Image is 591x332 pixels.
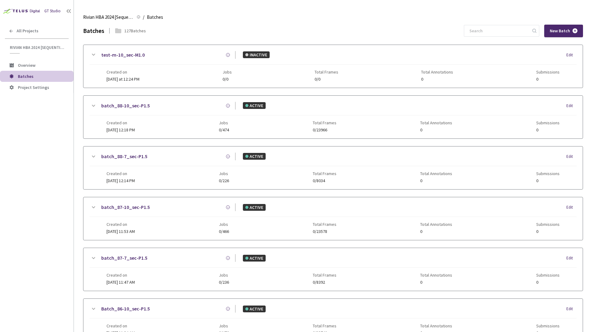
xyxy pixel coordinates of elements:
[83,197,583,240] div: batch_87-10_sec-P1.5ACTIVEEditCreated on[DATE] 11:53 AMJobs0/466Total Frames0/23578Total Annotati...
[315,77,338,82] span: 0/0
[101,153,147,160] a: batch_88-7_sec-P1.5
[101,51,145,59] a: test-m-10_sec-M1.0
[143,14,144,21] li: /
[536,77,560,82] span: 0
[107,273,135,278] span: Created on
[83,45,583,88] div: test-m-10_sec-M1.0INACTIVEEditCreated on[DATE] at 12:24 PMJobs0/0Total Frames0/0Total Annotations...
[44,8,61,14] div: GT Studio
[420,323,452,328] span: Total Annotations
[219,229,229,234] span: 0/466
[219,178,229,183] span: 0/226
[219,273,229,278] span: Jobs
[420,128,452,132] span: 0
[83,146,583,189] div: batch_88-7_sec-P1.5ACTIVEEditCreated on[DATE] 12:14 PMJobs0/226Total Frames0/8034Total Annotation...
[101,203,150,211] a: batch_87-10_sec-P1.5
[313,273,336,278] span: Total Frames
[223,70,232,74] span: Jobs
[313,171,336,176] span: Total Frames
[566,103,577,109] div: Edit
[420,120,452,125] span: Total Annotations
[107,222,135,227] span: Created on
[536,171,560,176] span: Submissions
[536,178,560,183] span: 0
[566,154,577,160] div: Edit
[83,26,104,35] div: Batches
[83,96,583,138] div: batch_88-10_sec-P1.5ACTIVEEditCreated on[DATE] 12:18 PMJobs0/474Total Frames0/23966Total Annotati...
[536,70,560,74] span: Submissions
[313,222,336,227] span: Total Frames
[313,229,336,234] span: 0/23578
[420,273,452,278] span: Total Annotations
[101,254,147,262] a: batch_87-7_sec-P1.5
[243,306,266,312] div: ACTIVE
[107,279,135,285] span: [DATE] 11:47 AM
[421,77,453,82] span: 0
[101,102,150,110] a: batch_88-10_sec-P1.5
[536,128,560,132] span: 0
[18,62,35,68] span: Overview
[107,127,135,133] span: [DATE] 12:18 PM
[313,120,336,125] span: Total Frames
[420,229,452,234] span: 0
[243,153,266,160] div: ACTIVE
[18,85,49,90] span: Project Settings
[536,120,560,125] span: Submissions
[223,77,232,82] span: 0/0
[466,25,531,36] input: Search
[313,280,336,285] span: 0/8392
[83,248,583,291] div: batch_87-7_sec-P1.5ACTIVEEditCreated on[DATE] 11:47 AMJobs0/236Total Frames0/8392Total Annotation...
[420,280,452,285] span: 0
[536,273,560,278] span: Submissions
[101,305,150,313] a: Batch_86-10_sec-P1.5
[315,70,338,74] span: Total Frames
[536,323,560,328] span: Submissions
[313,128,336,132] span: 0/23966
[566,255,577,261] div: Edit
[420,178,452,183] span: 0
[219,128,229,132] span: 0/474
[243,51,270,58] div: INACTIVE
[420,222,452,227] span: Total Annotations
[107,171,135,176] span: Created on
[420,171,452,176] span: Total Annotations
[107,178,135,183] span: [DATE] 12:14 PM
[83,14,133,21] span: Rivian HBA 2024 [Sequential]
[219,120,229,125] span: Jobs
[107,76,139,82] span: [DATE] at 12:24 PM
[107,323,135,328] span: Created on
[124,27,146,34] div: 127 Batches
[536,222,560,227] span: Submissions
[219,323,229,328] span: Jobs
[219,280,229,285] span: 0/236
[550,28,570,34] span: New Batch
[18,74,34,79] span: Batches
[313,178,336,183] span: 0/8034
[219,222,229,227] span: Jobs
[107,120,135,125] span: Created on
[107,70,139,74] span: Created on
[313,323,336,328] span: Total Frames
[566,306,577,312] div: Edit
[566,204,577,210] div: Edit
[243,255,266,262] div: ACTIVE
[536,280,560,285] span: 0
[243,102,266,109] div: ACTIVE
[147,14,163,21] span: Batches
[10,45,65,50] span: Rivian HBA 2024 [Sequential]
[566,52,577,58] div: Edit
[107,229,135,234] span: [DATE] 11:53 AM
[17,28,38,34] span: All Projects
[421,70,453,74] span: Total Annotations
[536,229,560,234] span: 0
[243,204,266,211] div: ACTIVE
[219,171,229,176] span: Jobs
